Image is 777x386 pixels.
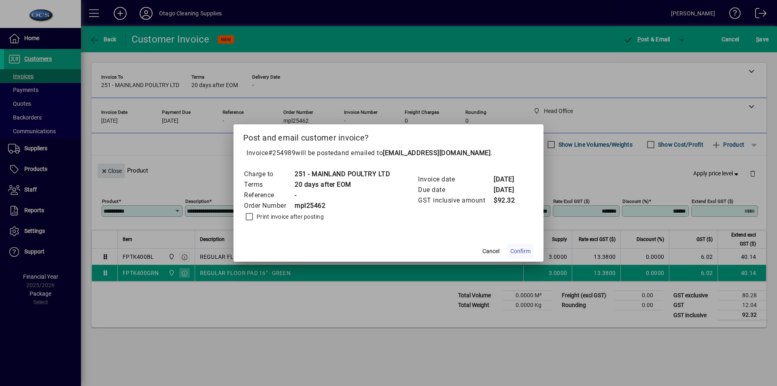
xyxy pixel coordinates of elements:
h2: Post and email customer invoice? [234,124,543,148]
span: #254989 [268,149,296,157]
td: Terms [244,179,294,190]
span: Confirm [510,247,531,256]
td: - [294,190,390,200]
td: [DATE] [493,185,526,195]
td: [DATE] [493,174,526,185]
td: Reference [244,190,294,200]
button: Confirm [507,244,534,258]
p: Invoice will be posted . [243,148,534,158]
td: Invoice date [418,174,493,185]
td: mpl25462 [294,200,390,211]
td: 20 days after EOM [294,179,390,190]
button: Cancel [478,244,504,258]
span: and emailed to [338,149,490,157]
td: Due date [418,185,493,195]
td: GST inclusive amount [418,195,493,206]
td: $92.32 [493,195,526,206]
td: Charge to [244,169,294,179]
td: 251 - MAINLAND POULTRY LTD [294,169,390,179]
label: Print invoice after posting [255,213,324,221]
td: Order Number [244,200,294,211]
span: Cancel [482,247,499,256]
b: [EMAIL_ADDRESS][DOMAIN_NAME] [383,149,490,157]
